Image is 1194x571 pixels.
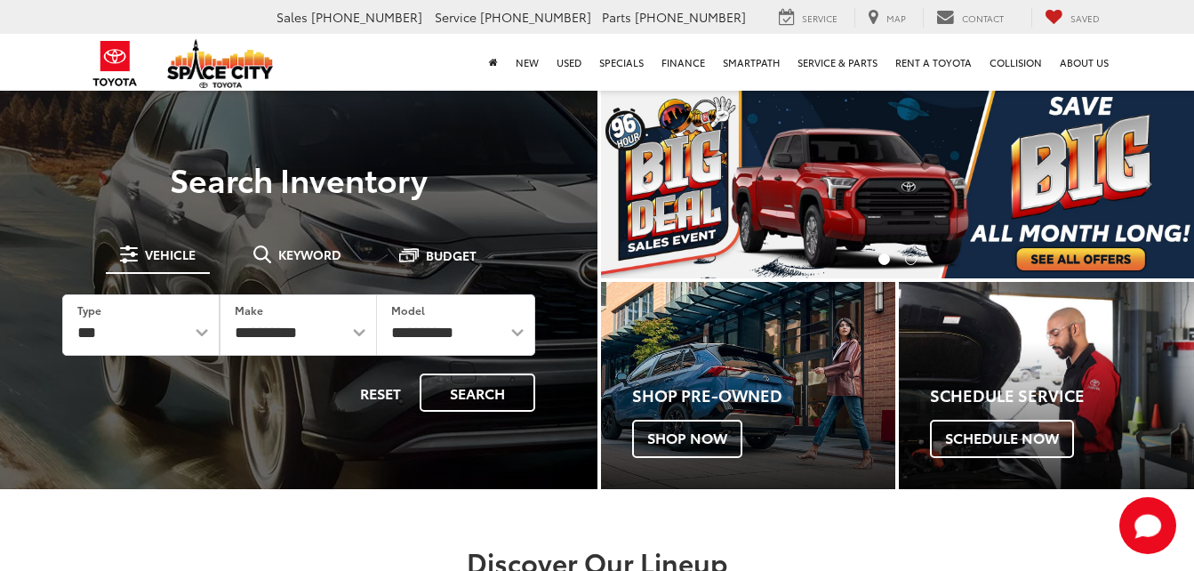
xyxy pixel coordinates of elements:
[601,282,896,488] a: Shop Pre-Owned Shop Now
[391,302,425,318] label: Model
[765,8,851,28] a: Service
[590,34,653,91] a: Specials
[714,34,789,91] a: SmartPath
[37,161,560,197] h3: Search Inventory
[276,8,308,26] span: Sales
[899,282,1194,488] a: Schedule Service Schedule Now
[854,8,919,28] a: Map
[899,282,1194,488] div: Toyota
[905,253,917,265] li: Go to slide number 2.
[548,34,590,91] a: Used
[981,34,1051,91] a: Collision
[602,8,631,26] span: Parts
[653,34,714,91] a: Finance
[311,8,422,26] span: [PHONE_NUMBER]
[923,8,1017,28] a: Contact
[345,374,416,412] button: Reset
[930,387,1194,405] h4: Schedule Service
[789,34,886,91] a: Service & Parts
[77,302,101,318] label: Type
[426,249,477,261] span: Budget
[435,8,477,26] span: Service
[886,12,906,25] span: Map
[1070,12,1100,25] span: Saved
[480,34,507,91] a: Home
[601,125,690,243] button: Click to view previous picture.
[632,420,742,457] span: Shop Now
[145,248,196,261] span: Vehicle
[930,420,1074,457] span: Schedule Now
[878,253,890,265] li: Go to slide number 1.
[886,34,981,91] a: Rent a Toyota
[1119,497,1176,554] svg: Start Chat
[167,39,274,88] img: Space City Toyota
[635,8,746,26] span: [PHONE_NUMBER]
[1119,497,1176,554] button: Toggle Chat Window
[82,35,148,92] img: Toyota
[1105,125,1194,243] button: Click to view next picture.
[480,8,591,26] span: [PHONE_NUMBER]
[278,248,341,261] span: Keyword
[1051,34,1118,91] a: About Us
[420,374,535,412] button: Search
[802,12,837,25] span: Service
[601,282,896,488] div: Toyota
[632,387,896,405] h4: Shop Pre-Owned
[235,302,263,318] label: Make
[507,34,548,91] a: New
[1031,8,1113,28] a: My Saved Vehicles
[962,12,1004,25] span: Contact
